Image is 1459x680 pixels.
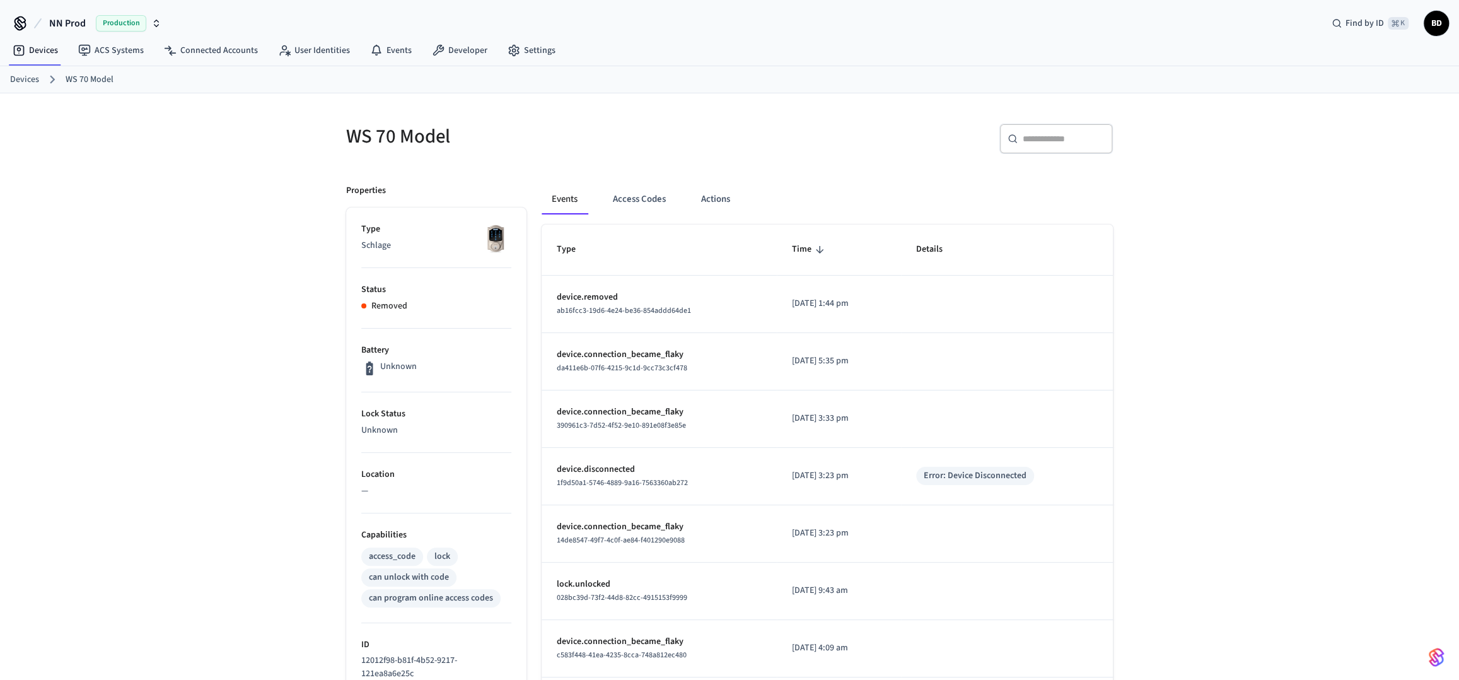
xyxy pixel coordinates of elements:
p: Unknown [361,424,511,437]
span: NN Prod [49,16,86,31]
p: Battery [361,344,511,357]
p: Type [361,223,511,236]
span: Find by ID [1346,17,1384,30]
span: ab16fcc3-19d6-4e24-be36-854addd64de1 [557,305,691,316]
p: Properties [346,184,386,197]
a: Devices [3,39,68,62]
div: can unlock with code [369,571,449,584]
div: access_code [369,550,416,563]
button: Actions [691,184,740,214]
span: 1f9d50a1-5746-4889-9a16-7563360ab272 [557,478,688,488]
button: Access Codes [603,184,676,214]
a: ACS Systems [68,39,154,62]
p: Status [361,283,511,296]
p: [DATE] 1:44 pm [792,297,886,310]
a: Developer [422,39,497,62]
p: [DATE] 9:43 am [792,584,886,597]
img: SeamLogoGradient.69752ec5.svg [1429,647,1444,667]
p: ID [361,638,511,652]
span: da411e6b-07f6-4215-9c1d-9cc73c3cf478 [557,363,687,373]
a: WS 70 Model [66,73,113,86]
span: Type [557,240,592,259]
p: device.connection_became_flaky [557,406,762,419]
button: BD [1424,11,1449,36]
a: Connected Accounts [154,39,268,62]
span: Details [916,240,959,259]
p: [DATE] 3:23 pm [792,469,886,483]
p: device.connection_became_flaky [557,348,762,361]
span: 028bc39d-73f2-44d8-82cc-4915153f9999 [557,592,687,603]
span: c583f448-41ea-4235-8cca-748a812ec480 [557,650,687,660]
span: ⌘ K [1388,17,1409,30]
span: 390961c3-7d52-4f52-9e10-891e08f3e85e [557,420,686,431]
p: device.removed [557,291,762,304]
p: device.disconnected [557,463,762,476]
div: can program online access codes [369,592,493,605]
p: [DATE] 3:23 pm [792,527,886,540]
p: — [361,484,511,498]
div: ant example [542,184,1113,214]
p: [DATE] 3:33 pm [792,412,886,425]
p: device.connection_became_flaky [557,635,762,648]
div: Find by ID⌘ K [1322,12,1419,35]
p: [DATE] 4:09 am [792,642,886,655]
p: Location [361,468,511,481]
div: lock [434,550,450,563]
p: Unknown [380,360,417,373]
p: Removed [371,300,407,313]
span: BD [1425,12,1448,35]
span: Production [96,15,146,32]
div: Error: Device Disconnected [924,469,1026,483]
p: Capabilities [361,529,511,542]
a: User Identities [268,39,360,62]
p: Schlage [361,239,511,252]
img: Schlage Sense Smart Deadbolt with Camelot Trim, Front [480,223,511,254]
span: Time [792,240,828,259]
button: Events [542,184,588,214]
a: Settings [497,39,566,62]
a: Devices [10,73,39,86]
a: Events [360,39,422,62]
span: 14de8547-49f7-4c0f-ae84-f401290e9088 [557,535,685,546]
p: [DATE] 5:35 pm [792,355,886,368]
p: lock.unlocked [557,578,762,591]
p: Lock Status [361,407,511,421]
p: device.connection_became_flaky [557,520,762,534]
h5: WS 70 Model [346,124,722,149]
